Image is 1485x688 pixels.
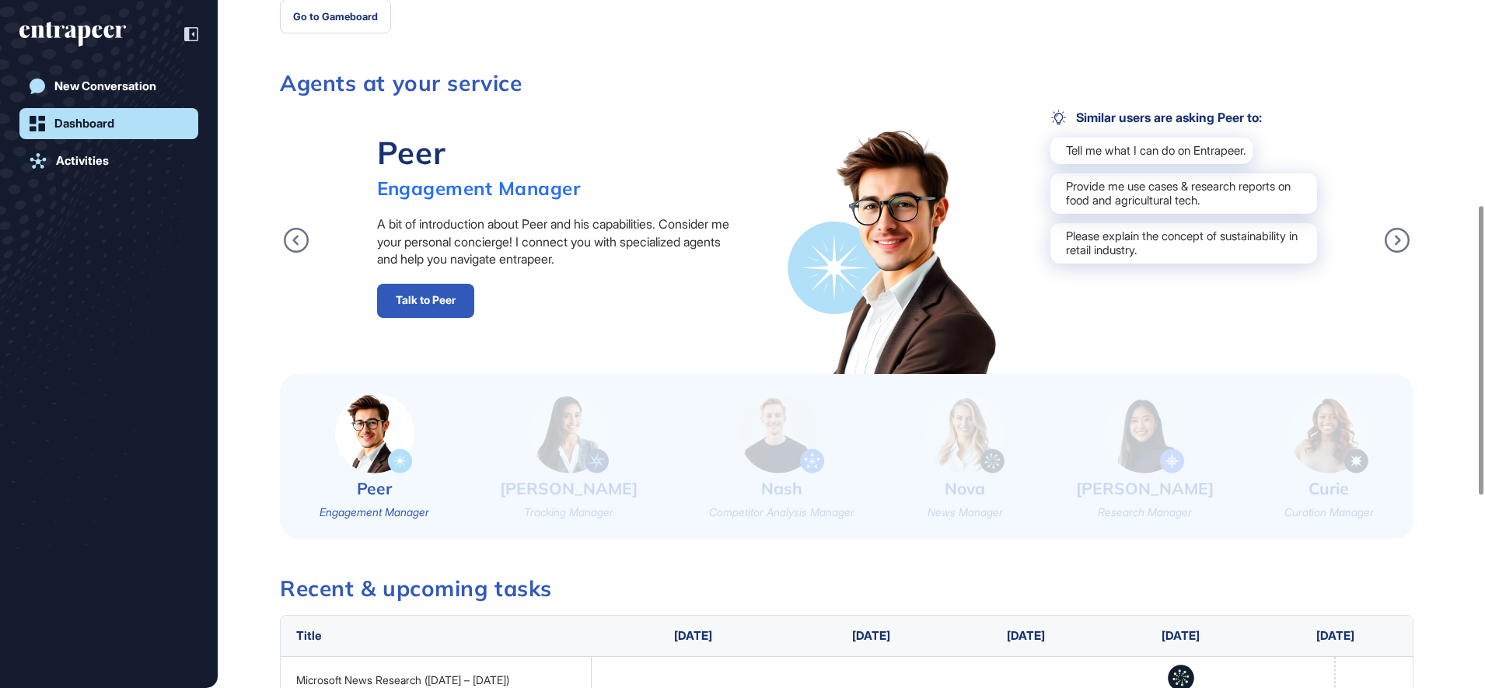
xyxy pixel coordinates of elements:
[1050,223,1317,264] div: Please explain the concept of sustainability in retail industry.
[1258,616,1413,656] th: [DATE]
[1076,477,1214,500] div: [PERSON_NAME]
[761,477,802,500] div: Nash
[54,79,156,93] div: New Conversation
[19,71,198,102] a: New Conversation
[500,477,638,500] div: [PERSON_NAME]
[945,477,985,500] div: Nova
[1105,393,1184,473] img: reese-small.png
[280,578,1413,599] h3: Recent & upcoming tasks
[320,505,429,520] div: Engagement Manager
[709,505,854,520] div: Competitor Analysis Manager
[335,393,414,473] img: peer-small.png
[739,393,824,473] img: nash-small.png
[377,284,474,318] a: Talk to Peer
[1050,138,1253,164] div: Tell me what I can do on Entrapeer.
[949,616,1103,656] th: [DATE]
[925,393,1005,473] img: nova-small.png
[592,616,794,656] th: [DATE]
[19,22,126,47] div: entrapeer-logo
[54,117,114,131] div: Dashboard
[19,145,198,176] a: Activities
[56,154,109,168] div: Activities
[357,477,392,500] div: Peer
[19,108,198,139] a: Dashboard
[1289,393,1368,473] img: curie-small.png
[1050,110,1262,125] div: Similar users are asking Peer to:
[280,72,1413,94] h3: Agents at your service
[377,133,581,172] div: Peer
[1309,477,1349,500] div: Curie
[1103,616,1258,656] th: [DATE]
[928,505,1003,520] div: News Manager
[1098,505,1192,520] div: Research Manager
[788,127,1003,374] img: peer-big.png
[377,215,740,267] div: A bit of introduction about Peer and his capabilities. Consider me your personal concierge! I con...
[529,393,609,473] img: tracy-small.png
[524,505,613,520] div: Tracking Manager
[281,616,592,656] th: Title
[377,176,581,200] div: Engagement Manager
[794,616,949,656] th: [DATE]
[1050,173,1317,214] div: Provide me use cases & research reports on food and agricultural tech.
[296,674,576,686] div: Microsoft News Research ([DATE] – [DATE])
[1284,505,1374,520] div: Curation Manager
